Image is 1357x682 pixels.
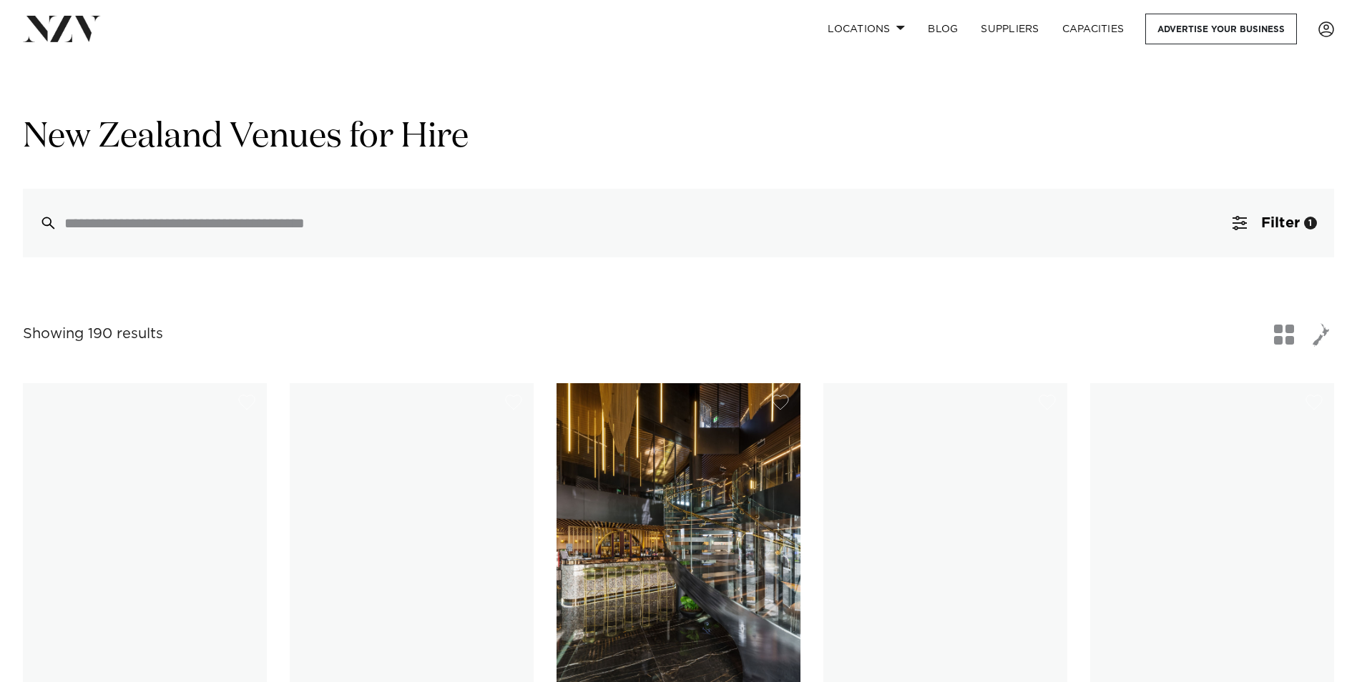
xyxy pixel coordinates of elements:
[1051,14,1136,44] a: Capacities
[1145,14,1297,44] a: Advertise your business
[1304,217,1317,229] div: 1
[23,16,101,41] img: nzv-logo.png
[1261,216,1300,230] span: Filter
[916,14,969,44] a: BLOG
[23,323,163,345] div: Showing 190 results
[969,14,1050,44] a: SUPPLIERS
[816,14,916,44] a: Locations
[23,115,1334,160] h1: New Zealand Venues for Hire
[1215,189,1334,257] button: Filter1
